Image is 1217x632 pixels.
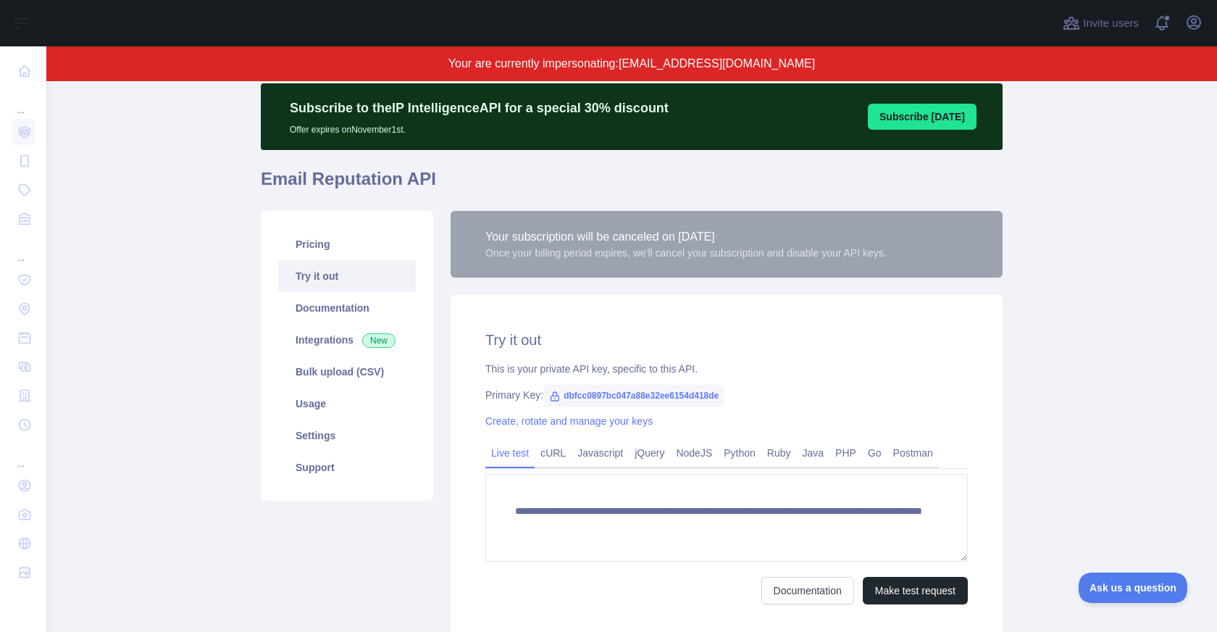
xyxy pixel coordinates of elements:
a: PHP [829,441,862,465]
div: Primary Key: [485,388,968,402]
a: Javascript [572,441,629,465]
a: Pricing [278,228,416,260]
a: Integrations New [278,324,416,356]
a: Documentation [278,292,416,324]
a: Python [718,441,761,465]
a: cURL [535,441,572,465]
a: Documentation [761,577,854,604]
button: Subscribe [DATE] [868,104,976,130]
a: Try it out [278,260,416,292]
a: Live test [485,441,535,465]
div: ... [12,235,35,264]
p: Subscribe to the IP Intelligence API for a special 30 % discount [290,98,669,118]
a: jQuery [629,441,670,465]
div: Once your billing period expires, we'll cancel your subscription and disable your API keys. [485,246,887,260]
div: ... [12,87,35,116]
p: Offer expires on November 1st. [290,118,669,136]
span: Invite users [1083,15,1139,32]
a: Postman [887,441,939,465]
div: ... [12,441,35,470]
a: Create, rotate and manage your keys [485,415,653,427]
a: Java [797,441,830,465]
a: Settings [278,420,416,452]
div: Your subscription will be canceled on [DATE] [485,228,887,246]
span: dbfcc0897bc047a88e32ee6154d418de [543,385,724,407]
a: Support [278,452,416,483]
button: Make test request [863,577,968,604]
a: Bulk upload (CSV) [278,356,416,388]
a: Go [862,441,887,465]
iframe: Toggle Customer Support [1079,573,1188,603]
button: Invite users [1060,12,1142,35]
a: NodeJS [670,441,718,465]
h1: Email Reputation API [261,167,1003,202]
a: Usage [278,388,416,420]
h2: Try it out [485,330,968,350]
span: Your are currently impersonating: [448,57,619,70]
div: This is your private API key, specific to this API. [485,362,968,376]
span: New [362,333,396,348]
span: [EMAIL_ADDRESS][DOMAIN_NAME] [619,57,815,70]
a: Ruby [761,441,797,465]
